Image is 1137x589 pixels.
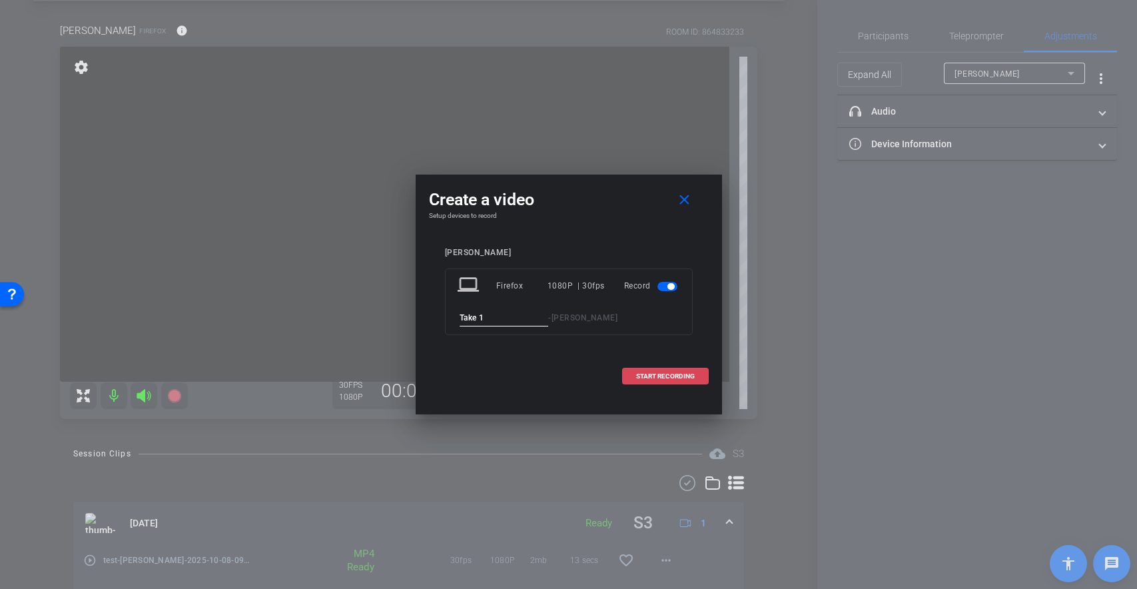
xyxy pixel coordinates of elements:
[636,373,695,380] span: START RECORDING
[548,274,605,298] div: 1080P | 30fps
[624,274,680,298] div: Record
[460,310,549,326] input: ENTER HERE
[445,248,693,258] div: [PERSON_NAME]
[676,192,693,209] mat-icon: close
[622,368,709,384] button: START RECORDING
[548,313,552,322] span: -
[552,313,618,322] span: [PERSON_NAME]
[496,274,548,298] div: Firefox
[429,212,709,220] h4: Setup devices to record
[429,188,709,212] div: Create a video
[458,274,482,298] mat-icon: laptop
